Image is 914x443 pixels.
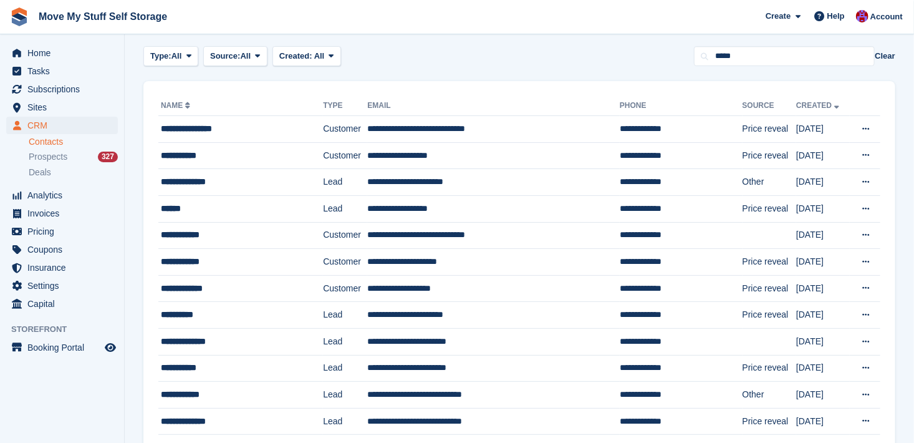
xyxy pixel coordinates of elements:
[796,302,850,329] td: [DATE]
[161,101,193,110] a: Name
[210,50,240,62] span: Source:
[367,96,620,116] th: Email
[743,142,797,169] td: Price reveal
[27,259,102,276] span: Insurance
[796,222,850,249] td: [DATE]
[27,223,102,240] span: Pricing
[27,277,102,295] span: Settings
[796,142,850,169] td: [DATE]
[323,116,367,143] td: Customer
[27,99,102,116] span: Sites
[27,62,102,80] span: Tasks
[143,46,198,67] button: Type: All
[29,136,118,148] a: Contacts
[743,382,797,409] td: Other
[10,7,29,26] img: stora-icon-8386f47178a22dfd0bd8f6a31ec36ba5ce8667c1dd55bd0f319d3a0aa187defe.svg
[743,408,797,435] td: Price reveal
[171,50,182,62] span: All
[743,116,797,143] td: Price reveal
[6,277,118,295] a: menu
[796,382,850,409] td: [DATE]
[6,223,118,240] a: menu
[29,150,118,163] a: Prospects 327
[796,195,850,222] td: [DATE]
[620,96,742,116] th: Phone
[875,50,895,62] button: Clear
[6,117,118,134] a: menu
[150,50,171,62] span: Type:
[6,241,118,258] a: menu
[241,50,251,62] span: All
[870,11,903,23] span: Account
[323,408,367,435] td: Lead
[6,259,118,276] a: menu
[11,323,124,336] span: Storefront
[743,249,797,276] td: Price reveal
[27,241,102,258] span: Coupons
[6,80,118,98] a: menu
[796,328,850,355] td: [DATE]
[29,167,51,178] span: Deals
[323,275,367,302] td: Customer
[6,62,118,80] a: menu
[98,152,118,162] div: 327
[323,355,367,382] td: Lead
[6,187,118,204] a: menu
[6,99,118,116] a: menu
[796,275,850,302] td: [DATE]
[27,80,102,98] span: Subscriptions
[34,6,172,27] a: Move My Stuff Self Storage
[743,355,797,382] td: Price reveal
[796,355,850,382] td: [DATE]
[6,339,118,356] a: menu
[27,295,102,313] span: Capital
[856,10,868,22] img: Carrie Machin
[29,151,67,163] span: Prospects
[323,249,367,276] td: Customer
[323,195,367,222] td: Lead
[29,166,118,179] a: Deals
[743,195,797,222] td: Price reveal
[796,169,850,196] td: [DATE]
[314,51,325,61] span: All
[6,205,118,222] a: menu
[272,46,341,67] button: Created: All
[743,96,797,116] th: Source
[743,169,797,196] td: Other
[323,169,367,196] td: Lead
[323,382,367,409] td: Lead
[27,44,102,62] span: Home
[27,117,102,134] span: CRM
[27,205,102,222] span: Invoices
[796,101,842,110] a: Created
[203,46,267,67] button: Source: All
[323,142,367,169] td: Customer
[323,302,367,329] td: Lead
[827,10,845,22] span: Help
[323,222,367,249] td: Customer
[743,302,797,329] td: Price reveal
[27,187,102,204] span: Analytics
[796,116,850,143] td: [DATE]
[27,339,102,356] span: Booking Portal
[6,295,118,313] a: menu
[743,275,797,302] td: Price reveal
[103,340,118,355] a: Preview store
[766,10,791,22] span: Create
[323,96,367,116] th: Type
[796,249,850,276] td: [DATE]
[323,328,367,355] td: Lead
[796,408,850,435] td: [DATE]
[279,51,312,61] span: Created:
[6,44,118,62] a: menu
